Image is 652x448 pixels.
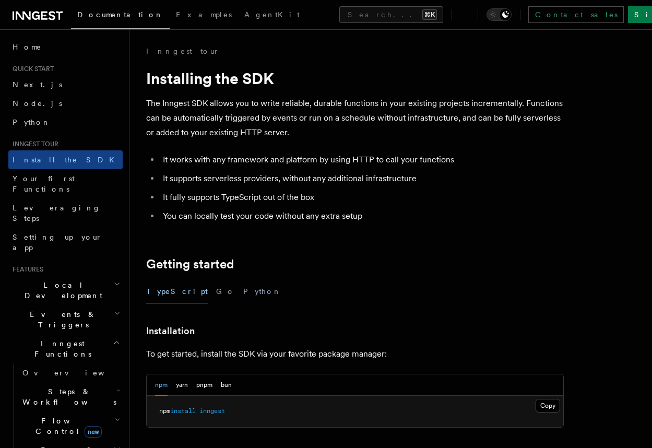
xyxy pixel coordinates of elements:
span: Documentation [77,10,163,19]
a: Contact sales [528,6,624,23]
span: Install the SDK [13,156,121,164]
a: Next.js [8,75,123,94]
button: yarn [176,374,188,396]
a: Leveraging Steps [8,198,123,228]
a: Node.js [8,94,123,113]
button: Go [216,280,235,303]
a: Install the SDK [8,150,123,169]
span: Python [13,118,51,126]
button: Inngest Functions [8,334,123,363]
span: Events & Triggers [8,309,114,330]
button: Local Development [8,276,123,305]
a: Getting started [146,257,234,272]
span: Your first Functions [13,174,75,193]
a: Overview [18,363,123,382]
a: AgentKit [238,3,306,28]
span: new [85,426,102,438]
p: The Inngest SDK allows you to write reliable, durable functions in your existing projects increme... [146,96,564,140]
kbd: ⌘K [422,9,437,20]
li: You can locally test your code without any extra setup [160,209,564,223]
a: Python [8,113,123,132]
span: Features [8,265,43,274]
p: To get started, install the SDK via your favorite package manager: [146,347,564,361]
span: Steps & Workflows [18,386,116,407]
span: Inngest tour [8,140,58,148]
span: Overview [22,369,130,377]
button: Steps & Workflows [18,382,123,411]
span: npm [159,407,170,415]
span: Setting up your app [13,233,102,252]
span: AgentKit [244,10,300,19]
button: Copy [536,399,560,412]
button: Flow Controlnew [18,411,123,441]
a: Installation [146,324,195,338]
span: inngest [199,407,225,415]
button: Toggle dark mode [487,8,512,21]
button: Events & Triggers [8,305,123,334]
button: TypeScript [146,280,208,303]
span: Next.js [13,80,62,89]
span: install [170,407,196,415]
span: Flow Control [18,416,115,437]
li: It supports serverless providers, without any additional infrastructure [160,171,564,186]
span: Quick start [8,65,54,73]
span: Node.js [13,99,62,108]
a: Examples [170,3,238,28]
li: It fully supports TypeScript out of the box [160,190,564,205]
button: Python [243,280,281,303]
span: Leveraging Steps [13,204,101,222]
span: Home [13,42,42,52]
a: Inngest tour [146,46,219,56]
a: Your first Functions [8,169,123,198]
h1: Installing the SDK [146,69,564,88]
span: Examples [176,10,232,19]
a: Documentation [71,3,170,29]
button: pnpm [196,374,212,396]
li: It works with any framework and platform by using HTTP to call your functions [160,152,564,167]
button: npm [155,374,168,396]
button: bun [221,374,232,396]
button: Search...⌘K [339,6,443,23]
span: Inngest Functions [8,338,113,359]
a: Setting up your app [8,228,123,257]
a: Home [8,38,123,56]
span: Local Development [8,280,114,301]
